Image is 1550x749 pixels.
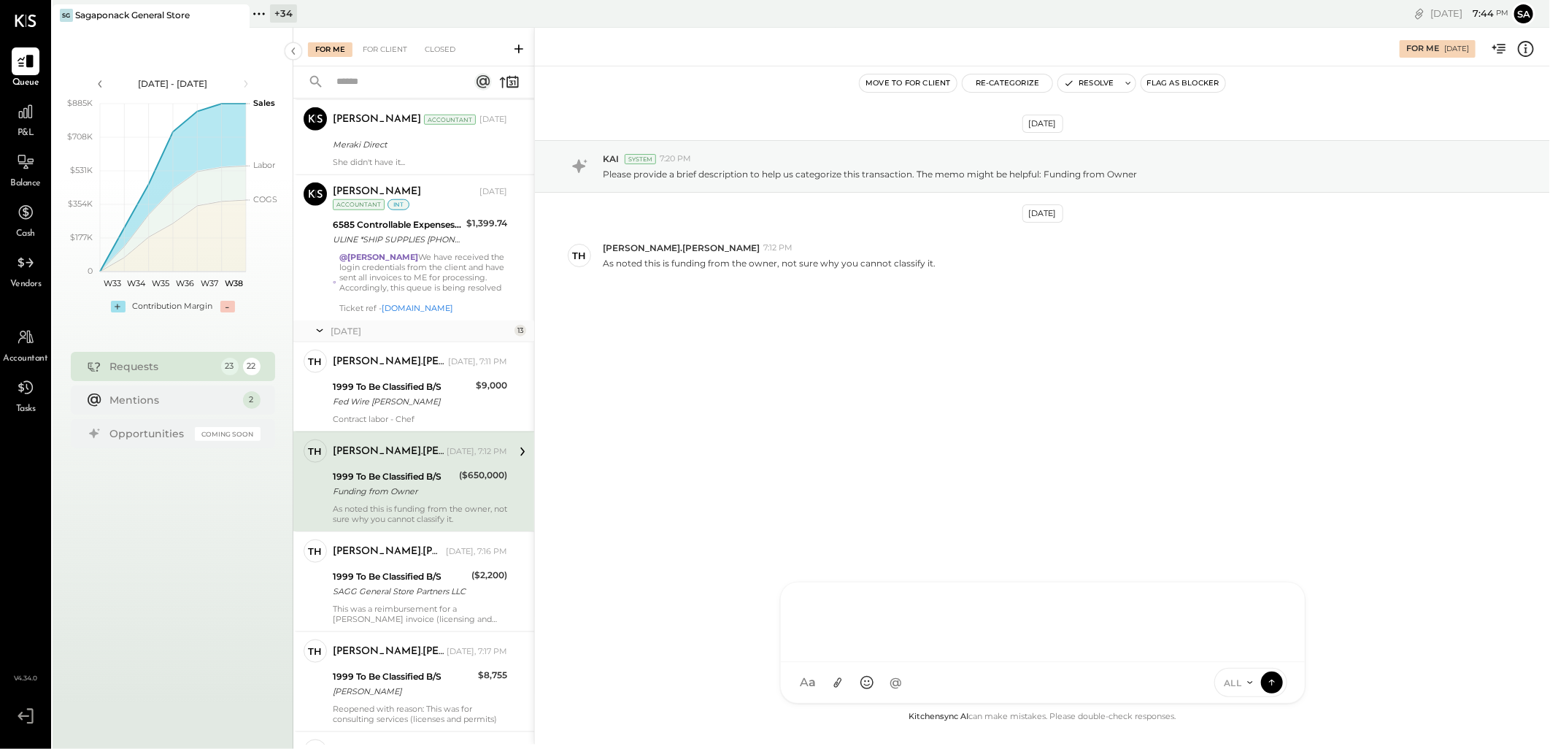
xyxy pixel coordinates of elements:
[333,218,462,232] div: 6585 Controllable Expenses:General & Administrative Expenses:Postage & Shipping
[1412,6,1427,21] div: copy link
[1,374,50,416] a: Tasks
[309,355,323,369] div: Th
[333,704,507,724] div: Reopened with reason: This was for consulting services (licenses and permits)
[603,168,1137,180] p: Please provide a brief description to help us categorize this transaction. The memo might be help...
[270,4,297,23] div: + 34
[103,278,120,288] text: W33
[75,9,190,21] div: Sagaponack General Store
[70,165,93,175] text: $531K
[67,131,93,142] text: $708K
[339,303,507,313] div: Ticket ref -
[355,42,415,57] div: For Client
[479,114,507,126] div: [DATE]
[476,378,507,393] div: $9,000
[1022,204,1063,223] div: [DATE]
[333,394,471,409] div: Fed Wire [PERSON_NAME]
[1058,74,1119,92] button: Resolve
[890,675,902,690] span: @
[333,504,507,524] div: As noted this is funding from the owner, not sure why you cannot classify it.
[424,115,476,125] div: Accountant
[1,323,50,366] a: Accountant
[67,98,93,108] text: $885K
[1,47,50,90] a: Queue
[1406,43,1439,55] div: For Me
[60,9,73,22] div: SG
[333,445,444,459] div: [PERSON_NAME].[PERSON_NAME]
[333,484,455,499] div: Funding from Owner
[308,42,352,57] div: For Me
[253,98,275,108] text: Sales
[1,148,50,191] a: Balance
[309,445,323,458] div: Th
[88,266,93,276] text: 0
[1,98,50,140] a: P&L
[253,160,275,170] text: Labor
[176,278,194,288] text: W36
[16,403,36,416] span: Tasks
[68,199,93,209] text: $354K
[1512,2,1535,26] button: Sa
[339,252,507,313] div: We have received the login credentials from the client and have sent all invoices to ME for proce...
[417,42,463,57] div: Closed
[1430,7,1508,20] div: [DATE]
[110,359,214,374] div: Requests
[253,194,277,204] text: COGS
[333,414,507,424] div: Contract labor - Chef
[221,358,239,375] div: 23
[10,278,42,291] span: Vendors
[220,301,235,312] div: -
[333,684,474,699] div: [PERSON_NAME]
[382,303,453,313] a: [DOMAIN_NAME]
[333,469,455,484] div: 1999 To Be Classified B/S
[809,675,817,690] span: a
[4,353,48,366] span: Accountant
[333,157,507,167] div: She didn't have it...
[479,186,507,198] div: [DATE]
[1224,677,1242,689] span: ALL
[514,325,526,337] div: 13
[333,232,462,247] div: ULINE *SHIP SUPPLIES [PHONE_NUMBER] WI
[243,358,261,375] div: 22
[333,355,445,369] div: [PERSON_NAME].[PERSON_NAME]
[471,568,507,583] div: ($2,200)
[333,604,507,624] div: This was a reimbursement for a [PERSON_NAME] invoice (licensing and permits) that was paid in err...
[333,137,503,152] div: Meraki Direct
[333,112,421,127] div: [PERSON_NAME]
[625,154,656,164] div: System
[333,380,471,394] div: 1999 To Be Classified B/S
[795,669,822,696] button: Aa
[573,249,587,263] div: Th
[333,584,467,599] div: SAGG General Store Partners LLC
[447,446,507,458] div: [DATE], 7:12 PM
[111,301,126,312] div: +
[18,127,34,140] span: P&L
[478,668,507,683] div: $8,755
[10,177,41,191] span: Balance
[883,669,909,696] button: @
[243,391,261,409] div: 2
[466,216,507,231] div: $1,399.74
[331,325,511,337] div: [DATE]
[133,301,213,312] div: Contribution Margin
[12,77,39,90] span: Queue
[1444,44,1469,54] div: [DATE]
[333,669,474,684] div: 1999 To Be Classified B/S
[459,468,507,483] div: ($650,000)
[447,646,507,658] div: [DATE], 7:17 PM
[1022,115,1063,133] div: [DATE]
[309,545,323,558] div: Th
[152,278,169,288] text: W35
[127,278,146,288] text: W34
[309,645,323,658] div: Th
[1141,74,1225,92] button: Flag as Blocker
[763,242,793,254] span: 7:12 PM
[603,153,619,165] span: KAI
[1,199,50,241] a: Cash
[195,427,261,441] div: Coming Soon
[603,257,936,269] p: As noted this is funding from the owner, not sure why you cannot classify it.
[16,228,35,241] span: Cash
[70,232,93,242] text: $177K
[333,545,443,559] div: [PERSON_NAME].[PERSON_NAME]
[448,356,507,368] div: [DATE], 7:11 PM
[333,645,444,659] div: [PERSON_NAME].[PERSON_NAME]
